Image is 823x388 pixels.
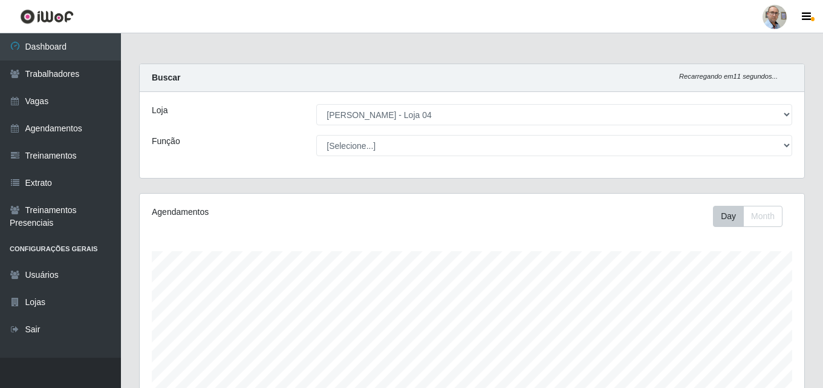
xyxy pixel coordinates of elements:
[679,73,778,80] i: Recarregando em 11 segundos...
[152,73,180,82] strong: Buscar
[152,104,168,117] label: Loja
[743,206,782,227] button: Month
[713,206,792,227] div: Toolbar with button groups
[713,206,744,227] button: Day
[20,9,74,24] img: CoreUI Logo
[152,135,180,148] label: Função
[152,206,408,219] div: Agendamentos
[713,206,782,227] div: First group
